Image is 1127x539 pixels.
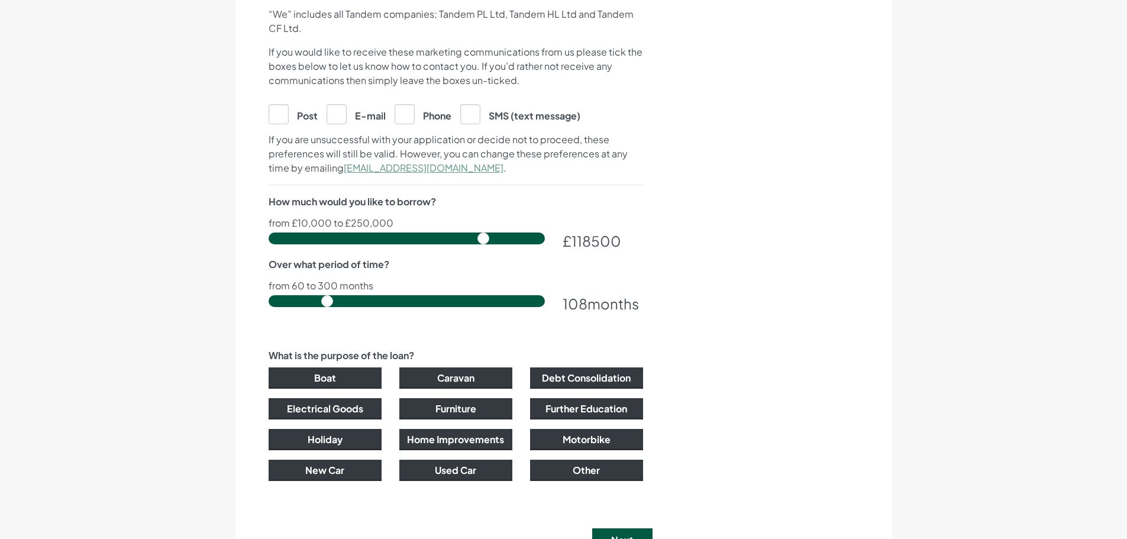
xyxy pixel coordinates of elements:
[269,429,382,450] button: Holiday
[530,460,643,481] button: Other
[269,257,389,272] label: Over what period of time?
[269,218,643,228] p: from £10,000 to £250,000
[571,232,621,250] span: 118500
[563,230,643,251] div: £
[399,429,512,450] button: Home Improvements
[563,295,587,312] span: 108
[269,367,382,389] button: Boat
[530,429,643,450] button: Motorbike
[269,45,643,88] p: If you would like to receive these marketing communications from us please tick the boxes below t...
[269,7,643,35] p: “We” includes all Tandem companies; Tandem PL Ltd, Tandem HL Ltd and Tandem CF Ltd.
[344,162,503,174] a: [EMAIL_ADDRESS][DOMAIN_NAME]
[269,460,382,481] button: New Car
[399,460,512,481] button: Used Car
[327,104,386,123] label: E-mail
[269,104,318,123] label: Post
[530,398,643,419] button: Further Education
[399,367,512,389] button: Caravan
[530,367,643,389] button: Debt Consolidation
[269,133,643,175] p: If you are unsuccessful with your application or decide not to proceed, these preferences will st...
[460,104,580,123] label: SMS (text message)
[395,104,451,123] label: Phone
[269,398,382,419] button: Electrical Goods
[269,281,643,291] p: from 60 to 300 months
[563,293,643,314] div: months
[269,195,436,209] label: How much would you like to borrow?
[399,398,512,419] button: Furniture
[269,348,414,363] label: What is the purpose of the loan?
